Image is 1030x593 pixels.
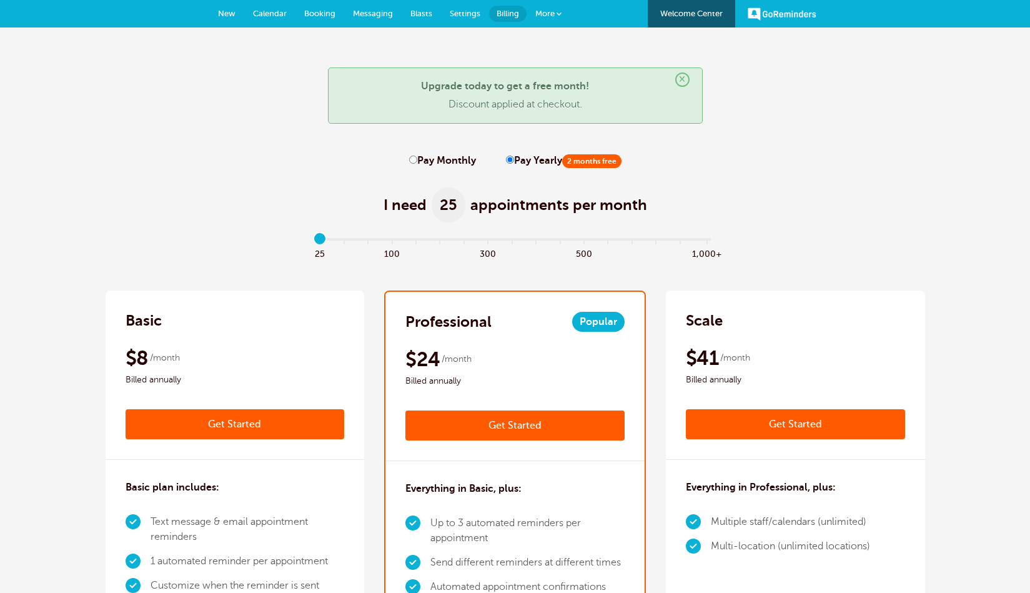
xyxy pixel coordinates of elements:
[126,372,345,387] span: Billed annually
[450,9,480,18] span: Settings
[384,195,427,215] span: I need
[686,480,836,495] h3: Everything in Professional, plus:
[497,9,519,18] span: Billing
[430,511,625,551] li: Up to 3 automated reminders per appointment
[442,352,472,367] span: /month
[410,9,432,18] span: Blasts
[572,312,625,332] span: Popular
[151,510,345,549] li: Text message & email appointment reminders
[405,347,440,372] span: $24
[421,81,589,92] strong: Upgrade today to get a free month!
[151,549,345,574] li: 1 automated reminder per appointment
[476,246,500,260] span: 300
[686,372,905,387] span: Billed annually
[405,312,492,332] h2: Professional
[218,9,235,18] span: New
[720,351,750,366] span: /month
[506,156,514,164] input: Pay Yearly2 months free
[562,154,621,168] span: 2 months free
[126,346,149,371] span: $8
[253,9,287,18] span: Calendar
[432,187,465,222] span: 25
[409,155,476,167] label: Pay Monthly
[409,156,417,164] input: Pay Monthly
[711,510,870,534] li: Multiple staff/calendars (unlimited)
[405,374,625,389] span: Billed annually
[126,311,162,331] h2: Basic
[686,311,723,331] h2: Scale
[711,534,870,559] li: Multi-location (unlimited locations)
[126,409,345,439] a: Get Started
[535,9,555,18] span: More
[572,246,596,260] span: 500
[470,195,647,215] span: appointments per month
[430,551,625,575] li: Send different reminders at different times
[126,480,219,495] h3: Basic plan includes:
[506,155,621,167] label: Pay Yearly
[150,351,180,366] span: /month
[353,9,393,18] span: Messaging
[686,346,718,371] span: $41
[341,99,690,111] p: Discount applied at checkout.
[308,246,332,260] span: 25
[692,246,722,260] span: 1,000+
[489,6,527,22] a: Billing
[405,481,522,496] h3: Everything in Basic, plus:
[675,72,690,87] span: ×
[380,246,404,260] span: 100
[405,411,625,441] a: Get Started
[304,9,335,18] span: Booking
[686,409,905,439] a: Get Started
